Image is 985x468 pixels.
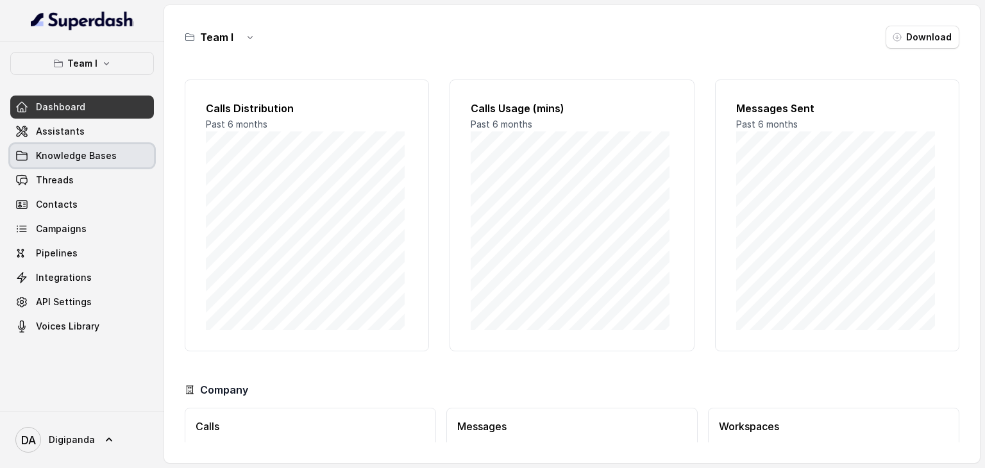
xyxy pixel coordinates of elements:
[49,433,95,446] span: Digipanda
[36,149,117,162] span: Knowledge Bases
[457,419,687,434] h3: Messages
[31,10,134,31] img: light.svg
[36,320,99,333] span: Voices Library
[471,101,673,116] h2: Calls Usage (mins)
[21,433,36,447] text: DA
[886,26,959,49] button: Download
[736,101,938,116] h2: Messages Sent
[10,315,154,338] a: Voices Library
[36,296,92,308] span: API Settings
[36,125,85,138] span: Assistants
[10,96,154,119] a: Dashboard
[206,119,267,130] span: Past 6 months
[10,422,154,458] a: Digipanda
[471,119,532,130] span: Past 6 months
[10,52,154,75] button: Team I
[10,169,154,192] a: Threads
[10,242,154,265] a: Pipelines
[10,217,154,240] a: Campaigns
[206,101,408,116] h2: Calls Distribution
[200,382,248,397] h3: Company
[36,271,92,284] span: Integrations
[719,419,948,434] h3: Workspaces
[36,174,74,187] span: Threads
[10,144,154,167] a: Knowledge Bases
[196,419,425,434] h3: Calls
[67,56,97,71] p: Team I
[36,198,78,211] span: Contacts
[10,120,154,143] a: Assistants
[10,266,154,289] a: Integrations
[736,119,798,130] span: Past 6 months
[36,101,85,113] span: Dashboard
[200,29,233,45] h3: Team I
[10,290,154,313] a: API Settings
[10,193,154,216] a: Contacts
[36,247,78,260] span: Pipelines
[36,222,87,235] span: Campaigns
